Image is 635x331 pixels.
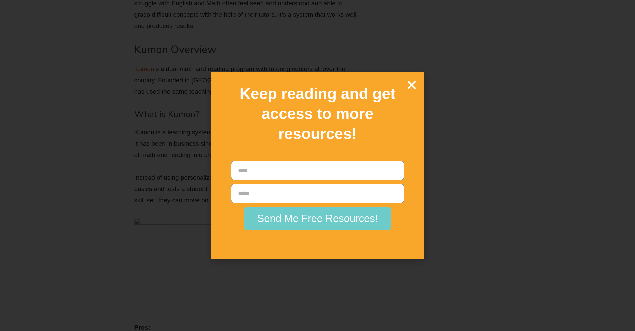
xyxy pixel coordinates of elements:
a: Close [406,79,418,91]
span: Send Me Free Resources! [257,213,378,224]
form: New Form [231,161,404,234]
iframe: Chat Widget [524,256,635,331]
h2: Keep reading and get access to more resources! [223,84,413,144]
button: Send Me Free Resources! [244,207,391,230]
